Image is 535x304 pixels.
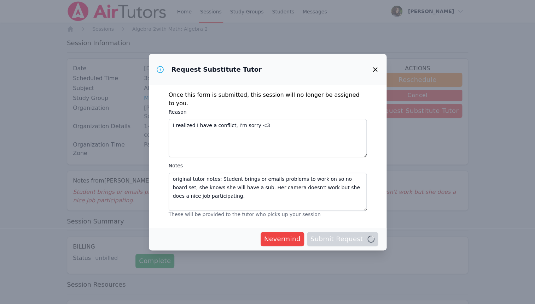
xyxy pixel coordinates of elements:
[169,91,367,108] p: Once this form is submitted, this session will no longer be assigned to you.
[310,234,374,244] span: Submit Request
[171,65,262,74] h3: Request Substitute Tutor
[307,232,378,246] button: Submit Request
[169,108,367,116] label: Reason
[169,211,367,218] p: These will be provided to the tutor who picks up your session
[264,234,301,244] span: Nevermind
[169,173,367,211] textarea: original tutor notes: Student brings or emails problems to work on so no board set, she knows she...
[169,161,367,170] label: Notes
[261,232,304,246] button: Nevermind
[169,119,367,157] textarea: I realized I have a conflict, I'm sorry <3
